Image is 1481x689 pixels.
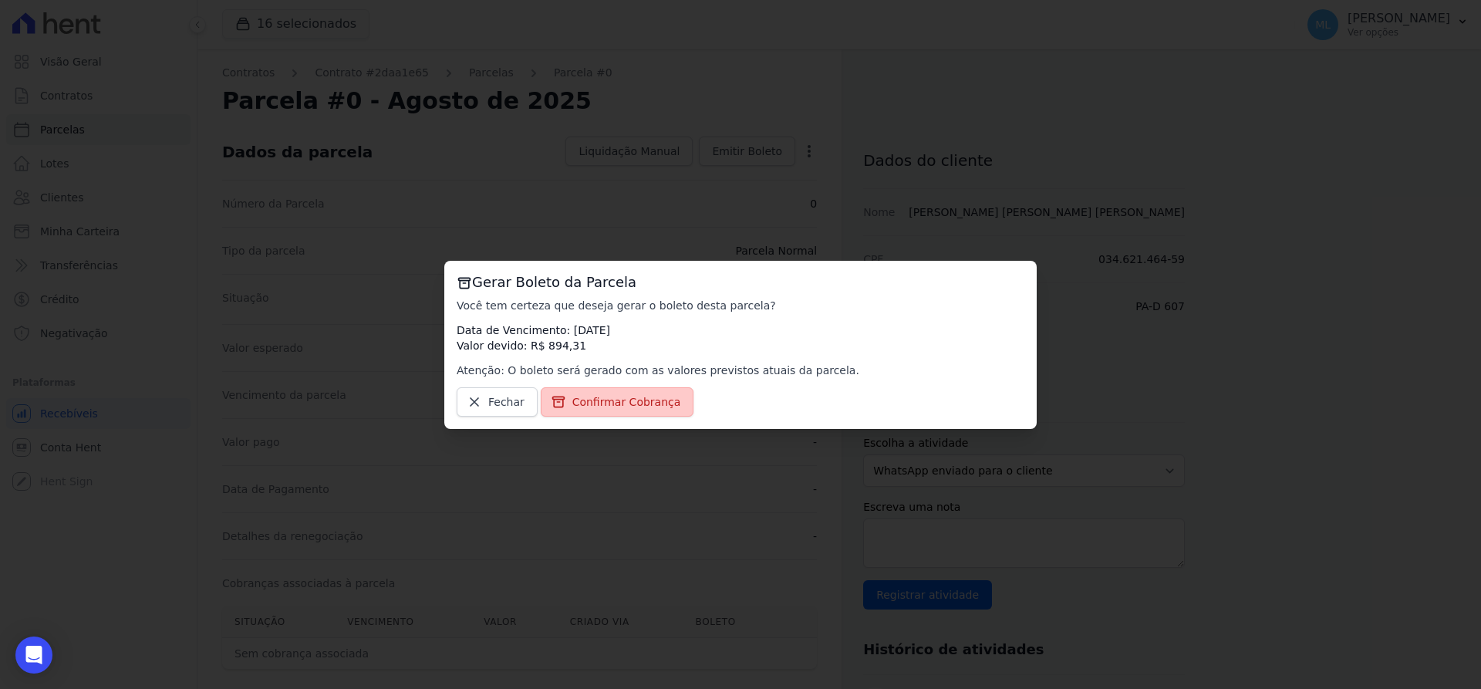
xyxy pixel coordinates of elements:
div: Open Intercom Messenger [15,637,52,674]
span: Confirmar Cobrança [572,394,681,410]
a: Confirmar Cobrança [541,387,694,417]
a: Fechar [457,387,538,417]
p: Atenção: O boleto será gerado com as valores previstos atuais da parcela. [457,363,1024,378]
p: Data de Vencimento: [DATE] Valor devido: R$ 894,31 [457,323,1024,353]
h3: Gerar Boleto da Parcela [457,273,1024,292]
span: Fechar [488,394,525,410]
p: Você tem certeza que deseja gerar o boleto desta parcela? [457,298,1024,313]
